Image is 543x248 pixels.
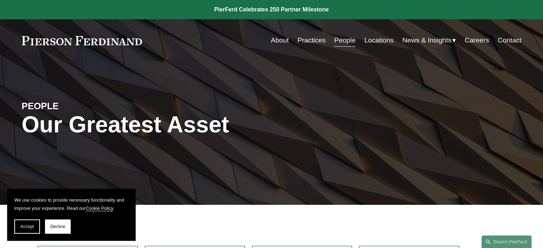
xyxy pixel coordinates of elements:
[14,196,129,212] p: We use cookies to provide necessary functionality and improve your experience. Read our .
[498,34,521,47] a: Contact
[271,34,289,47] a: About
[402,34,452,47] span: News & Insights
[465,34,489,47] a: Careers
[45,219,71,234] button: Decline
[364,34,393,47] a: Locations
[334,34,356,47] a: People
[482,236,532,248] a: Search this site
[14,219,40,234] button: Accept
[7,189,136,241] section: Cookie banner
[297,34,326,47] a: Practices
[20,224,34,229] span: Accept
[22,100,147,112] h4: PEOPLE
[86,206,113,211] a: Cookie Policy
[402,34,456,47] a: folder dropdown
[50,224,65,229] span: Decline
[22,112,355,138] h1: Our Greatest Asset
